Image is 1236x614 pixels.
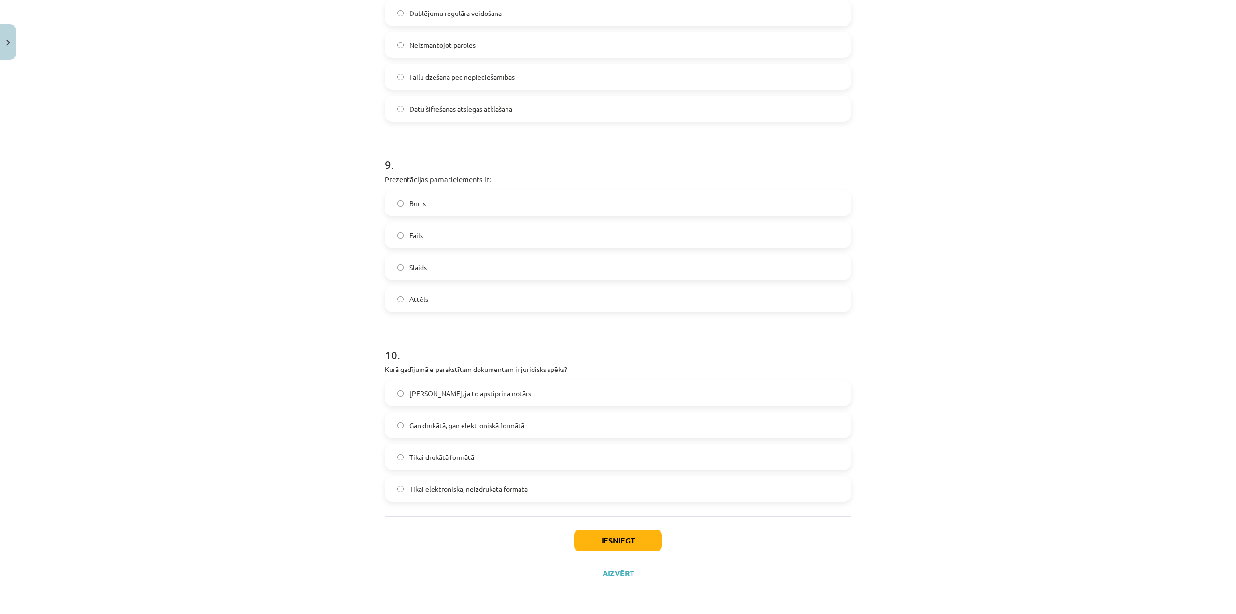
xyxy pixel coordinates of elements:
input: Gan drukātā, gan elektroniskā formātā [397,422,404,428]
span: Burts [409,199,426,209]
input: Neizmantojot paroles [397,42,404,48]
button: Iesniegt [574,530,662,551]
span: Datu šifrēšanas atslēgas atklāšana [409,104,512,114]
span: Slaids [409,262,427,272]
span: [PERSON_NAME], ja to apstiprina notārs [409,388,531,399]
input: Slaids [397,264,404,271]
span: Attēls [409,294,428,304]
h1: 10 . [385,331,851,361]
input: Tikai elektroniskā, neizdrukātā formātā [397,486,404,492]
input: Attēls [397,296,404,302]
input: Fails [397,232,404,239]
input: Tikai drukātā formātā [397,454,404,460]
input: Dublējumu regulāra veidošana [397,10,404,16]
span: Failu dzēšana pēc nepieciešamības [409,72,515,82]
span: Prezentācijas pamatlelements ir: [385,174,491,184]
span: Dublējumu regulāra veidošana [409,8,502,18]
input: [PERSON_NAME], ja to apstiprina notārs [397,390,404,397]
input: Failu dzēšana pēc nepieciešamības [397,74,404,80]
button: Aizvērt [600,569,636,578]
span: Gan drukātā, gan elektroniskā formātā [409,420,524,430]
span: Neizmantojot paroles [409,40,476,50]
input: Burts [397,200,404,207]
h1: 9 . [385,141,851,171]
input: Datu šifrēšanas atslēgas atklāšana [397,106,404,112]
span: Tikai drukātā formātā [409,452,474,462]
span: Fails [409,230,423,241]
span: Tikai elektroniskā, neizdrukātā formātā [409,484,528,494]
img: icon-close-lesson-0947bae3869378f0d4975bcd49f059093ad1ed9edebbc8119c70593378902aed.svg [6,40,10,46]
p: Kurā gadījumā e-parakstītam dokumentam ir juridisks spēks? [385,364,851,374]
